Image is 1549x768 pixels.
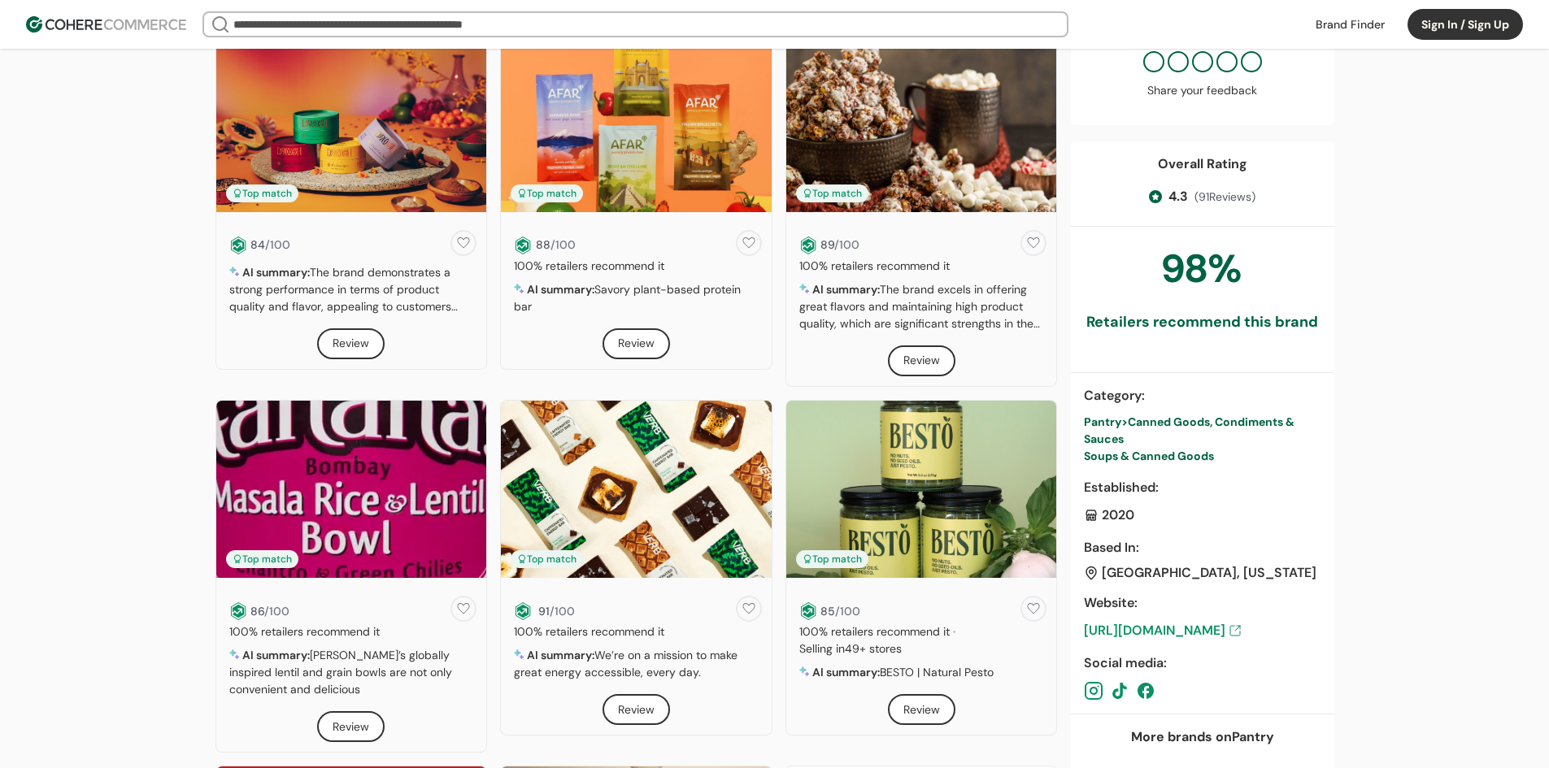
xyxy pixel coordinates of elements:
span: AI summary: [812,665,880,679]
div: Share your feedback [1087,82,1318,99]
span: Savory plant-based protein bar [514,282,741,314]
div: 98 % [1162,240,1242,298]
div: Social media : [1084,653,1321,673]
span: BESTO | Natural Pesto [880,665,994,679]
button: Review [317,328,385,359]
div: More brands on Pantry [1131,727,1274,747]
span: We’re on a mission to make great energy accessible, every day. [514,648,738,679]
div: Retailers recommend this brand [1086,311,1318,333]
button: Review [603,694,670,725]
button: Review [603,328,670,359]
button: Sign In / Sign Up [1408,9,1523,40]
button: add to favorite [1017,592,1050,625]
span: ( 91 Reviews) [1194,189,1255,206]
div: Category : [1084,386,1321,406]
span: Pantry [1084,414,1121,429]
button: add to favorite [733,592,765,625]
div: Overall Rating [1158,154,1247,174]
div: Established : [1084,478,1321,497]
a: [URL][DOMAIN_NAME] [1084,621,1321,640]
button: add to favorite [447,592,480,625]
span: AI summary: [812,282,880,297]
span: The brand demonstrates a strong performance in terms of product quality and flavor, appealing to ... [229,265,473,467]
span: Canned Goods, Condiments & Sauces [1084,414,1294,446]
button: Review [888,694,955,725]
div: Soups & Canned Goods [1084,448,1321,465]
div: [GEOGRAPHIC_DATA], [US_STATE] [1102,566,1316,580]
a: Pantry>Canned Goods, Condiments & SaucesSoups & Canned Goods [1084,414,1321,465]
div: Based In : [1084,538,1321,558]
img: Cohere Logo [26,16,186,33]
button: add to favorite [1017,227,1050,259]
span: AI summary: [242,265,310,280]
div: 2020 [1084,505,1321,525]
span: > [1121,414,1128,429]
button: add to favorite [447,227,480,259]
span: AI summary: [527,648,594,662]
button: add to favorite [733,227,765,259]
span: AI summary: [527,282,594,297]
span: AI summary: [242,648,310,662]
button: Review [888,345,955,376]
span: [PERSON_NAME]’s globally inspired lentil and grain bowls are not only convenient and delicious [229,648,452,696]
button: Review [317,711,385,742]
div: Website : [1084,593,1321,613]
span: 4.3 [1168,187,1188,206]
span: The brand excels in offering great flavors and maintaining high product quality, which are signif... [799,282,1040,467]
